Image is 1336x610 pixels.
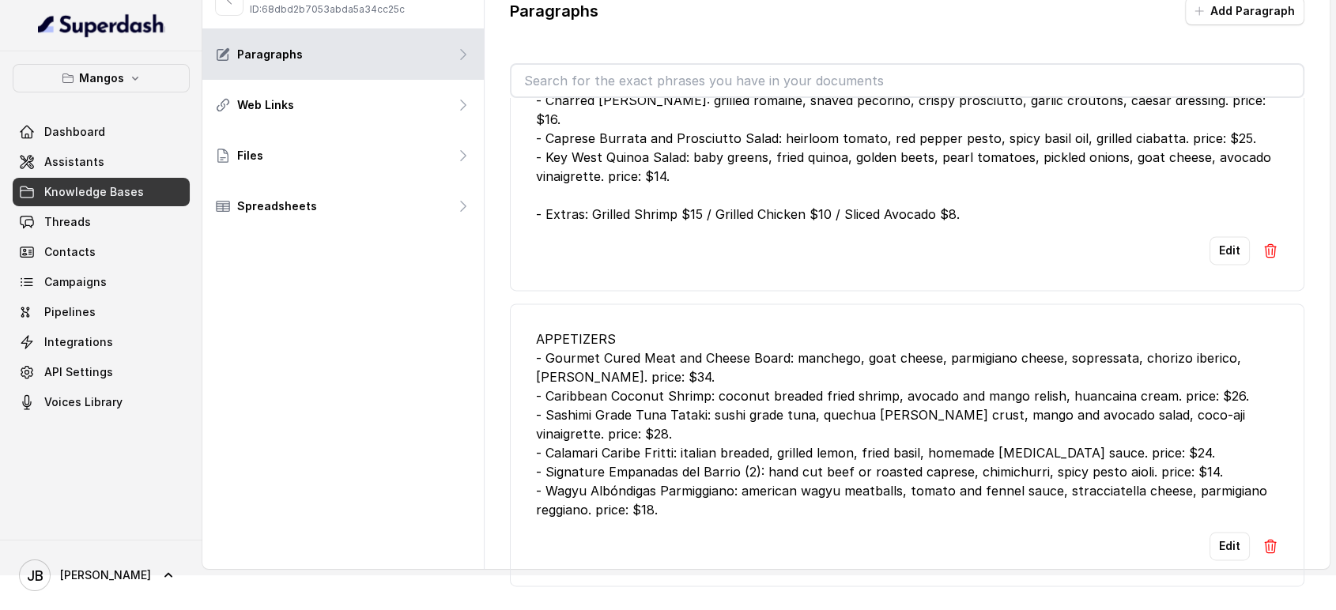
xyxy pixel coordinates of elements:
[237,198,317,214] p: Spreadsheets
[44,274,107,290] span: Campaigns
[13,298,190,326] a: Pipelines
[13,553,190,597] a: [PERSON_NAME]
[237,97,294,113] p: Web Links
[237,47,303,62] p: Paragraphs
[13,238,190,266] a: Contacts
[44,304,96,320] span: Pipelines
[511,65,1304,96] input: Search for the exact phrases you have in your documents
[13,118,190,146] a: Dashboard
[44,184,144,200] span: Knowledge Bases
[13,268,190,296] a: Campaigns
[250,3,405,16] p: ID: 68dbd2b7053abda5a34cc25c
[13,178,190,206] a: Knowledge Bases
[44,244,96,260] span: Contacts
[60,567,151,583] span: [PERSON_NAME]
[44,124,105,140] span: Dashboard
[44,334,113,350] span: Integrations
[13,328,190,356] a: Integrations
[44,214,91,230] span: Threads
[38,13,165,38] img: light.svg
[13,358,190,386] a: API Settings
[536,34,1279,224] div: SOUP & SALADS - Soup of the Day: ask your server. price: $12. - Pera and Gorgonzola Salad: wine p...
[536,329,1279,519] div: APPETIZERS - Gourmet Cured Meat and Cheese Board: manchego, goat cheese, parmigiano cheese, sopre...
[79,69,124,88] p: Mangos
[44,154,104,170] span: Assistants
[13,64,190,92] button: Mangos
[1262,538,1278,554] img: Delete
[27,567,43,584] text: JB
[44,394,123,410] span: Voices Library
[1210,532,1250,560] button: Edit
[13,208,190,236] a: Threads
[1210,236,1250,265] button: Edit
[13,148,190,176] a: Assistants
[237,148,263,164] p: Files
[1262,243,1278,258] img: Delete
[44,364,113,380] span: API Settings
[13,388,190,416] a: Voices Library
